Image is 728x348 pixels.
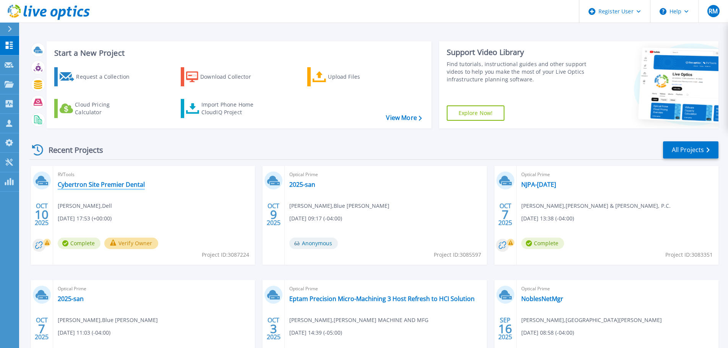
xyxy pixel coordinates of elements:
[34,315,49,343] div: OCT 2025
[289,316,428,324] span: [PERSON_NAME] , [PERSON_NAME] MACHINE AND MFG
[289,181,315,188] a: 2025-san
[289,170,482,179] span: Optical Prime
[447,105,505,121] a: Explore Now!
[498,325,512,332] span: 16
[76,69,137,84] div: Request a Collection
[54,99,139,118] a: Cloud Pricing Calculator
[54,49,422,57] h3: Start a New Project
[75,101,136,116] div: Cloud Pricing Calculator
[434,251,481,259] span: Project ID: 3085597
[521,316,662,324] span: [PERSON_NAME] , [GEOGRAPHIC_DATA][PERSON_NAME]
[34,201,49,228] div: OCT 2025
[521,170,714,179] span: Optical Prime
[386,114,422,121] a: View More
[521,295,563,303] a: NoblesNetMgr
[502,211,509,218] span: 7
[58,295,84,303] a: 2025-san
[58,285,250,293] span: Optical Prime
[709,8,718,14] span: RM
[521,214,574,223] span: [DATE] 13:38 (-04:00)
[266,201,281,228] div: OCT 2025
[289,238,338,249] span: Anonymous
[181,67,266,86] a: Download Collector
[201,101,261,116] div: Import Phone Home CloudIQ Project
[202,251,249,259] span: Project ID: 3087224
[289,295,475,303] a: Eptam Precision Micro-Machining 3 Host Refresh to HCI Solution
[663,141,718,159] a: All Projects
[521,202,671,210] span: [PERSON_NAME] , [PERSON_NAME] & [PERSON_NAME], P.C.
[38,325,45,332] span: 7
[266,315,281,343] div: OCT 2025
[447,60,589,83] div: Find tutorials, instructional guides and other support videos to help you make the most of your L...
[289,285,482,293] span: Optical Prime
[54,67,139,86] a: Request a Collection
[307,67,392,86] a: Upload Files
[58,202,112,210] span: [PERSON_NAME] , Dell
[104,238,158,249] button: Verify Owner
[58,329,110,337] span: [DATE] 11:03 (-04:00)
[498,315,512,343] div: SEP 2025
[521,238,564,249] span: Complete
[521,285,714,293] span: Optical Prime
[29,141,113,159] div: Recent Projects
[270,211,277,218] span: 9
[447,47,589,57] div: Support Video Library
[289,214,342,223] span: [DATE] 09:17 (-04:00)
[58,316,158,324] span: [PERSON_NAME] , Blue [PERSON_NAME]
[58,170,250,179] span: RVTools
[521,329,574,337] span: [DATE] 08:58 (-04:00)
[270,325,277,332] span: 3
[521,181,556,188] a: NJPA-[DATE]
[289,202,389,210] span: [PERSON_NAME] , Blue [PERSON_NAME]
[58,214,112,223] span: [DATE] 17:53 (+00:00)
[498,201,512,228] div: OCT 2025
[58,238,101,249] span: Complete
[35,211,49,218] span: 10
[289,329,342,337] span: [DATE] 14:39 (-05:00)
[200,69,261,84] div: Download Collector
[328,69,389,84] div: Upload Files
[665,251,713,259] span: Project ID: 3083351
[58,181,145,188] a: Cybertron Site Premier Dental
